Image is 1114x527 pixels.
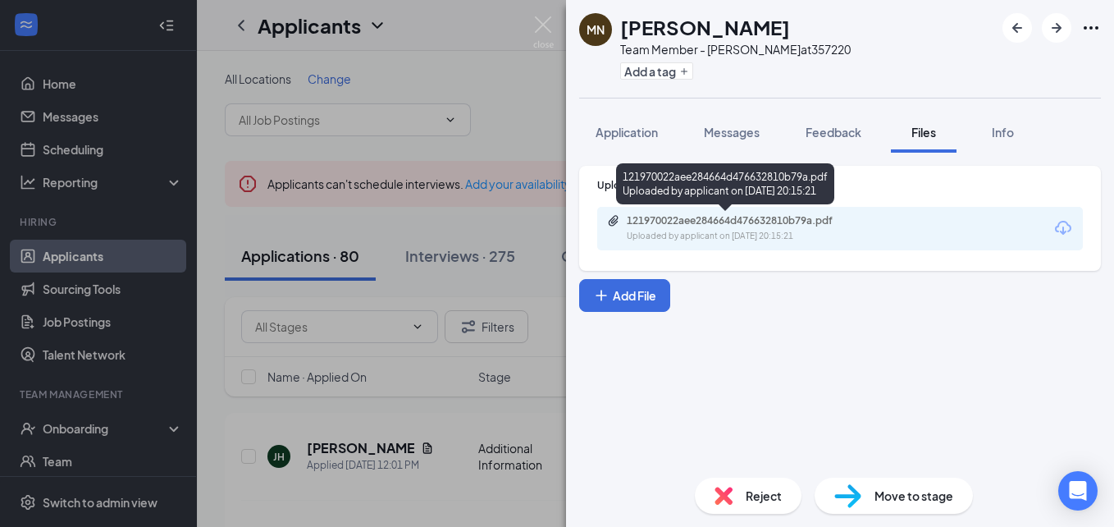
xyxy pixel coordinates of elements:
[911,125,936,140] span: Files
[607,214,620,227] svg: Paperclip
[679,66,689,76] svg: Plus
[1002,13,1032,43] button: ArrowLeftNew
[704,125,760,140] span: Messages
[627,230,873,243] div: Uploaded by applicant on [DATE] 20:15:21
[1007,18,1027,38] svg: ArrowLeftNew
[593,287,610,304] svg: Plus
[1042,13,1071,43] button: ArrowRight
[992,125,1014,140] span: Info
[1053,218,1073,238] svg: Download
[587,21,605,38] div: MN
[607,214,873,243] a: Paperclip121970022aee284664d476632810b79a.pdfUploaded by applicant on [DATE] 20:15:21
[874,487,953,505] span: Move to stage
[579,279,670,312] button: Add FilePlus
[627,214,856,227] div: 121970022aee284664d476632810b79a.pdf
[596,125,658,140] span: Application
[616,163,834,204] div: 121970022aee284664d476632810b79a.pdf Uploaded by applicant on [DATE] 20:15:21
[806,125,861,140] span: Feedback
[620,41,851,57] div: Team Member - [PERSON_NAME] at 357220
[746,487,782,505] span: Reject
[620,62,693,80] button: PlusAdd a tag
[1058,471,1098,511] div: Open Intercom Messenger
[1081,18,1101,38] svg: Ellipses
[597,178,1083,192] div: Upload Resume
[1047,18,1066,38] svg: ArrowRight
[620,13,790,41] h1: [PERSON_NAME]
